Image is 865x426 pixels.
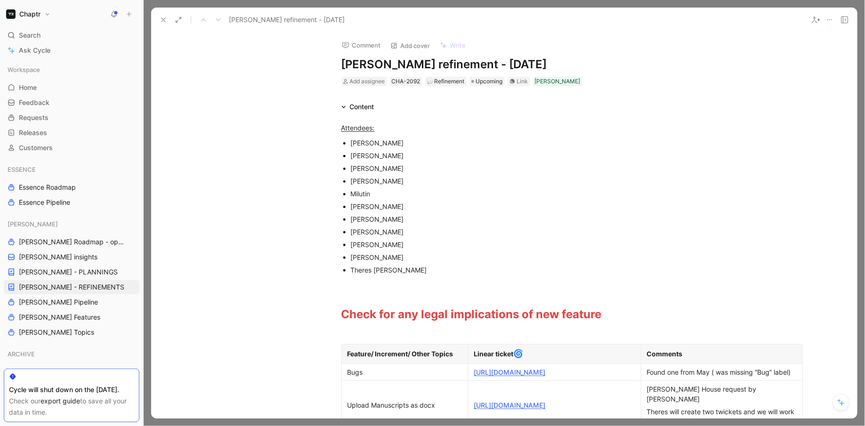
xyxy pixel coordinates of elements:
span: [PERSON_NAME] [8,219,58,229]
strong: Comments [647,350,683,358]
div: [PERSON_NAME] [351,151,667,161]
div: [PERSON_NAME] [351,176,667,186]
a: Releases [4,126,139,140]
div: [PERSON_NAME] [351,214,667,224]
span: [PERSON_NAME] Topics [19,328,94,337]
div: Content [338,101,378,113]
div: Workspace [4,63,139,77]
span: Feedback [19,98,49,107]
a: [PERSON_NAME] Topics [4,325,139,339]
div: [PERSON_NAME] [4,217,139,231]
a: Requests [4,111,139,125]
a: Essence Roadmap [4,180,139,194]
a: [URL][DOMAIN_NAME] [474,401,546,409]
div: ARCHIVE [4,347,139,364]
div: [PERSON_NAME] [535,77,581,86]
a: Home [4,80,139,95]
strong: Feature/ Increment/ Other Topics [348,350,453,358]
div: Bugs [348,367,462,377]
span: Write [450,41,466,49]
h1: [PERSON_NAME] refinement - [DATE] [341,57,667,72]
div: Content [350,101,374,113]
span: Ask Cycle [19,45,50,56]
div: CHA-2092 [392,77,420,86]
div: Found one from May ( was missing “Bug” label) [647,367,797,377]
span: [PERSON_NAME] Features [19,313,100,322]
a: Feedback [4,96,139,110]
div: NOA [4,365,139,379]
span: Workspace [8,65,40,74]
span: [PERSON_NAME] Pipeline [19,297,98,307]
div: Search [4,28,139,42]
span: Customers [19,143,53,153]
span: NOA [8,367,21,377]
span: [PERSON_NAME] refinement - [DATE] [229,14,345,25]
span: Search [19,30,40,41]
strong: Linear ticket [474,350,514,358]
div: [PERSON_NAME] [351,252,667,262]
button: Add cover [386,39,435,52]
div: Refinement [427,77,465,86]
div: Milutin [351,189,667,199]
u: Attendees: [341,124,375,132]
img: Chaptr [6,9,16,19]
span: Home [19,83,37,92]
div: Check our to save all your data in time. [9,395,134,418]
span: [PERSON_NAME] insights [19,252,97,262]
button: Write [436,39,470,52]
span: 🌀 [514,349,524,358]
div: Upload Manuscripts as docx [348,400,462,410]
div: [PERSON_NAME] [351,138,667,148]
span: ESSENCE [8,165,36,174]
div: [PERSON_NAME][PERSON_NAME] Roadmap - open items[PERSON_NAME] insights[PERSON_NAME] - PLANNINGS[PE... [4,217,139,339]
button: ChaptrChaptr [4,8,53,21]
a: [PERSON_NAME] - PLANNINGS [4,265,139,279]
div: ESSENCEEssence RoadmapEssence Pipeline [4,162,139,209]
h1: Chaptr [19,10,40,18]
div: Link [517,77,528,86]
a: [PERSON_NAME] Features [4,310,139,324]
a: [PERSON_NAME] Pipeline [4,295,139,309]
img: 💬 [427,79,433,84]
span: Add assignee [350,78,385,85]
span: Essence Roadmap [19,183,76,192]
div: [PERSON_NAME] [351,201,667,211]
div: [PERSON_NAME] House request by [PERSON_NAME] [647,384,797,404]
div: [PERSON_NAME] [351,240,667,249]
button: Comment [338,39,385,52]
a: export guide [40,397,80,405]
a: Ask Cycle [4,43,139,57]
div: Theres [PERSON_NAME] [351,265,667,275]
a: Essence Pipeline [4,195,139,209]
a: [PERSON_NAME] insights [4,250,139,264]
div: Upcoming [469,77,505,86]
a: [PERSON_NAME] Roadmap - open items [4,235,139,249]
a: Customers [4,141,139,155]
a: [PERSON_NAME] - REFINEMENTS [4,280,139,294]
span: Releases [19,128,47,137]
div: ESSENCE [4,162,139,177]
div: 💬Refinement [425,77,467,86]
span: Check for any legal implications of new feature [341,307,602,321]
span: [PERSON_NAME] - REFINEMENTS [19,282,124,292]
span: [PERSON_NAME] Roadmap - open items [19,237,128,247]
span: Upcoming [476,77,503,86]
span: Essence Pipeline [19,198,70,207]
div: Cycle will shut down on the [DATE]. [9,384,134,395]
div: [PERSON_NAME] [351,163,667,173]
a: [URL][DOMAIN_NAME] [474,368,546,376]
span: [PERSON_NAME] - PLANNINGS [19,267,118,277]
div: NOA [4,365,139,382]
span: Requests [19,113,49,122]
div: [PERSON_NAME] [351,227,667,237]
span: ARCHIVE [8,349,35,359]
div: ARCHIVE [4,347,139,361]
